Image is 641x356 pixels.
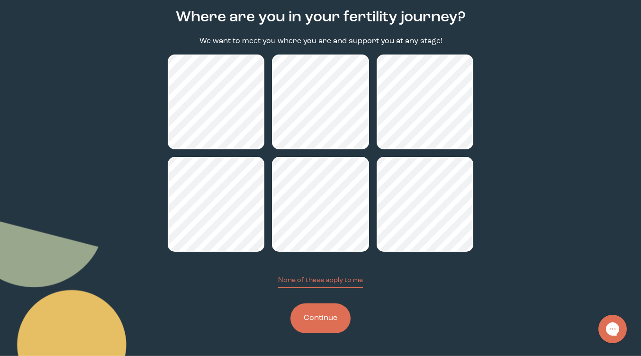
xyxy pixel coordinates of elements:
[594,311,632,347] iframe: Gorgias live chat messenger
[199,36,442,47] p: We want to meet you where you are and support you at any stage!
[176,7,466,28] h2: Where are you in your fertility journey?
[290,303,351,333] button: Continue
[278,275,363,288] button: None of these apply to me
